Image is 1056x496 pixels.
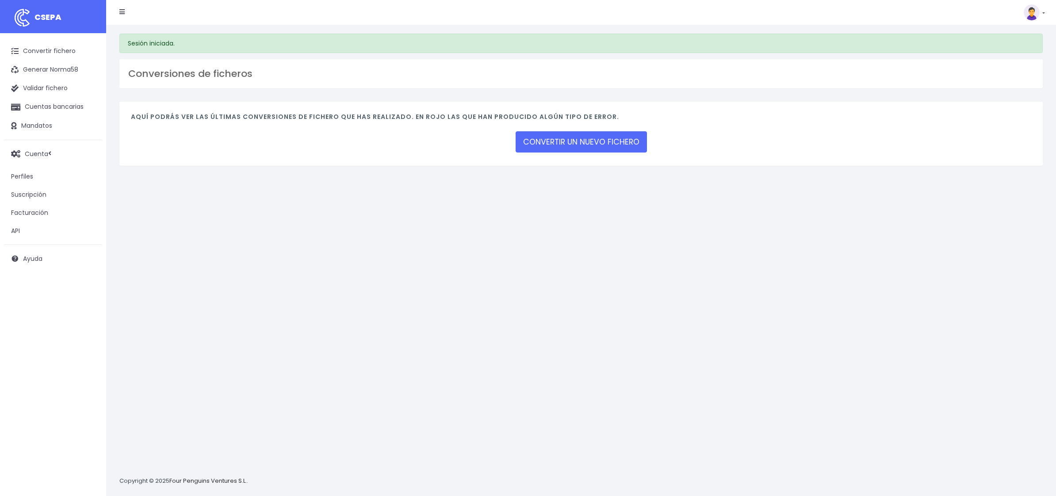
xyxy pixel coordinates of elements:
[1024,4,1040,20] img: profile
[4,117,102,135] a: Mandatos
[4,186,102,204] a: Suscripción
[516,131,647,153] a: CONVERTIR UN NUEVO FICHERO
[119,34,1043,53] div: Sesión iniciada.
[4,98,102,116] a: Cuentas bancarias
[4,204,102,222] a: Facturación
[169,477,247,485] a: Four Penguins Ventures S.L.
[4,61,102,79] a: Generar Norma58
[119,477,248,486] p: Copyright © 2025 .
[11,7,33,29] img: logo
[25,149,48,158] span: Cuenta
[4,79,102,98] a: Validar fichero
[128,68,1034,80] h3: Conversiones de ficheros
[34,11,61,23] span: CSEPA
[131,113,1031,125] h4: Aquí podrás ver las últimas conversiones de fichero que has realizado. En rojo las que han produc...
[4,249,102,268] a: Ayuda
[4,168,102,186] a: Perfiles
[4,222,102,240] a: API
[4,145,102,163] a: Cuenta
[23,254,42,263] span: Ayuda
[4,42,102,61] a: Convertir fichero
